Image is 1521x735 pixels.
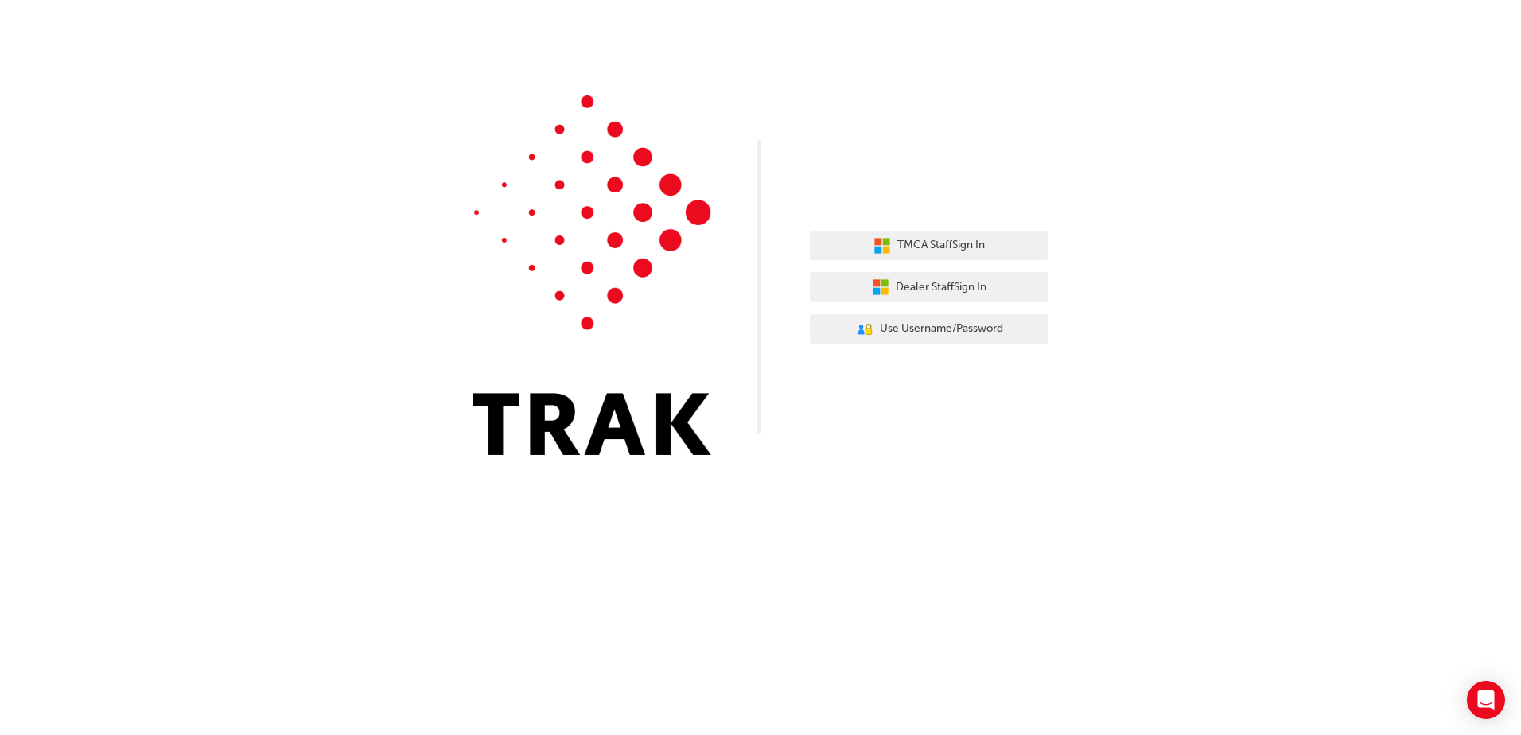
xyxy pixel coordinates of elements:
[1467,681,1505,719] div: Open Intercom Messenger
[810,272,1048,302] button: Dealer StaffSign In
[473,95,711,455] img: Trak
[896,278,986,297] span: Dealer Staff Sign In
[810,314,1048,344] button: Use Username/Password
[810,231,1048,261] button: TMCA StaffSign In
[897,236,985,255] span: TMCA Staff Sign In
[880,320,1003,338] span: Use Username/Password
